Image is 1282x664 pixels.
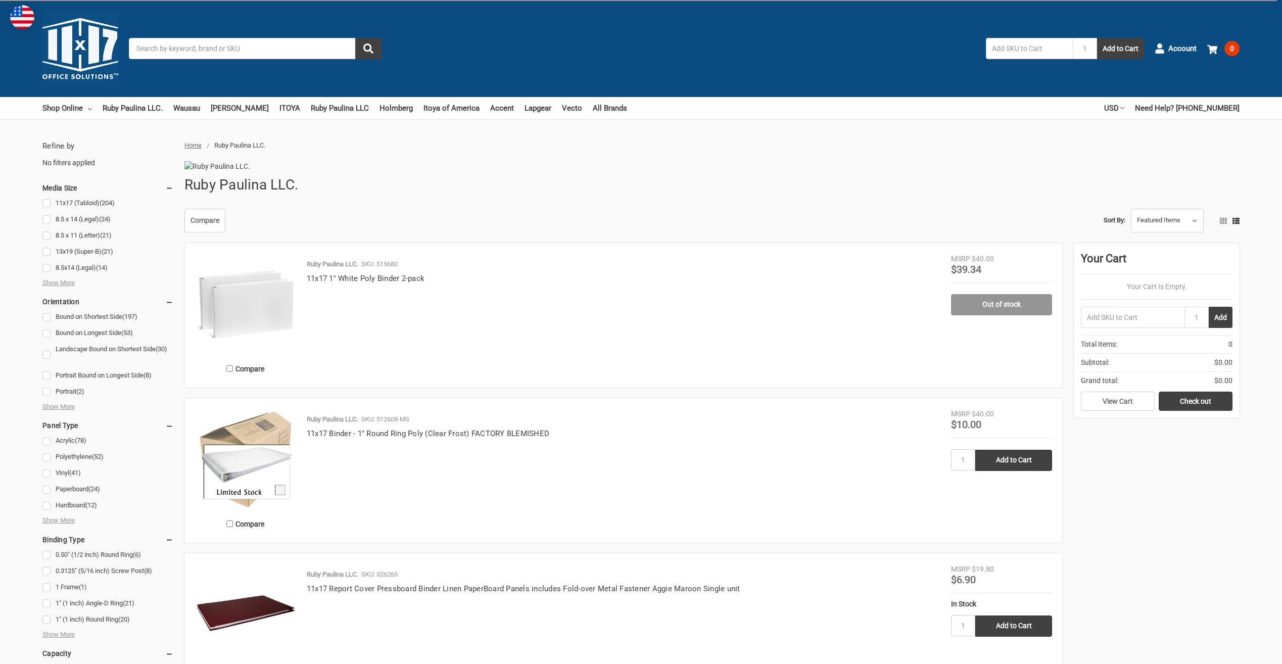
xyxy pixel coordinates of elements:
[42,245,173,259] a: 13x19 (Super-B)
[42,499,173,512] a: Hardboard
[1097,38,1144,59] button: Add to Cart
[972,565,994,573] span: $19.80
[1081,339,1117,350] span: Total Items:
[144,567,152,575] span: (8)
[184,141,202,149] a: Home
[42,261,173,275] a: 8.5x14 (Legal)
[226,365,233,372] input: Compare
[123,599,134,607] span: (21)
[144,371,152,379] span: (8)
[42,515,75,526] span: Show More
[951,294,1052,315] a: Out of stock
[42,97,92,119] a: Shop Online
[307,414,358,424] p: Ruby Paulina LLC.
[1228,339,1232,350] span: 0
[226,520,233,527] input: Compare
[195,254,296,355] img: 11x17 1" White Poly Binder 2-pack
[42,310,173,324] a: Bound on Shortest Side
[307,584,740,593] a: 11x17 Report Cover Pressboard Binder Linen PaperBoard Panels includes Fold-over Metal Fastener Ag...
[184,209,225,233] a: Compare
[951,418,981,431] span: $10.00
[121,329,133,337] span: (53)
[195,409,296,510] img: 11x17 Binder - 1" Round Ring Poly (Clear Frost) FACTORY BLEMISHED
[1081,357,1109,368] span: Subtotal:
[42,534,173,546] h5: Binding Type
[1104,213,1125,228] label: Sort By:
[1209,307,1232,328] button: Add
[133,551,141,558] span: (6)
[42,385,173,399] a: Portrait
[129,38,382,59] input: Search by keyword, brand or SKU
[490,97,514,119] a: Accent
[423,97,480,119] a: Itoya of America
[951,574,976,586] span: $6.90
[361,259,398,269] p: SKU: 515680
[69,469,81,477] span: (41)
[195,360,296,377] label: Compare
[42,369,173,383] a: Portrait Bound on Longest Side
[96,264,108,271] span: (14)
[10,5,34,29] img: duty and tax information for United States
[42,296,173,308] h5: Orientation
[42,278,75,288] span: Show More
[156,345,167,353] span: (30)
[1081,281,1232,292] p: Your Cart Is Empty.
[42,630,75,640] span: Show More
[972,410,994,418] span: $40.00
[379,97,413,119] a: Holmberg
[42,11,118,86] img: 11x17.com
[1214,357,1232,368] span: $0.00
[42,140,173,152] h5: Refine by
[975,450,1052,471] input: Add to Cart
[184,161,280,172] img: Ruby Paulina LLC.
[311,97,369,119] a: Ruby Paulina LLC
[42,613,173,627] a: 1" (1 inch) Round Ring
[975,615,1052,637] input: Add to Cart
[118,615,130,623] span: (20)
[76,388,84,395] span: (2)
[195,515,296,532] label: Compare
[951,564,970,575] div: MSRP
[42,564,173,578] a: 0.3125" (5/16 inch) Screw Post
[42,597,173,610] a: 1" (1 inch) Angle-D Ring
[1207,35,1240,62] a: 0
[184,172,298,198] h1: Ruby Paulina LLC.
[42,466,173,480] a: Vinyl
[85,501,97,509] span: (12)
[1224,41,1240,56] span: 0
[100,231,112,239] span: (21)
[1081,375,1118,386] span: Grand total:
[1135,97,1240,119] a: Need Help? [PHONE_NUMBER]
[951,599,1052,609] div: In Stock
[214,141,265,149] span: Ruby Paulina LLC.
[1104,97,1124,119] a: USD
[361,570,398,580] p: SKU: 526265
[173,97,200,119] a: Wausau
[75,437,86,444] span: (78)
[42,229,173,243] a: 8.5 x 11 (Letter)
[593,97,627,119] a: All Brands
[102,248,113,255] span: (21)
[361,414,409,424] p: SKU: 512608-MS
[525,97,551,119] a: Lapgear
[42,434,173,448] a: Acrylic
[42,483,173,496] a: Paperboard
[1081,307,1184,328] input: Add SKU to Cart
[1081,250,1232,274] div: Your Cart
[307,274,424,283] a: 11x17 1" White Poly Binder 2-pack
[307,429,549,438] a: 11x17 Binder - 1" Round Ring Poly (Clear Frost) FACTORY BLEMISHED
[951,409,970,419] div: MSRP
[42,326,173,340] a: Bound on Longest Side
[100,199,115,207] span: (204)
[122,313,137,320] span: (197)
[986,38,1073,59] input: Add SKU to Cart
[42,647,173,659] h5: Capacity
[79,583,87,591] span: (1)
[1155,35,1197,62] a: Account
[1081,392,1155,411] a: View Cart
[1168,43,1197,55] span: Account
[103,97,163,119] a: Ruby Paulina LLC.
